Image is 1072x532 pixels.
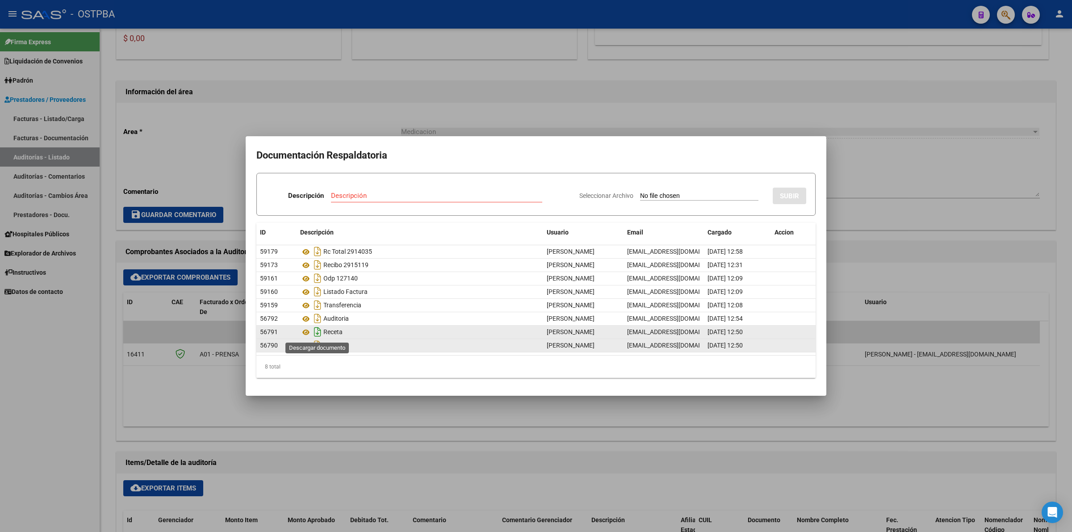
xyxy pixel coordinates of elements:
span: [PERSON_NAME] [547,261,595,268]
datatable-header-cell: Accion [771,223,816,242]
i: Descargar documento [312,285,323,299]
span: Descripción [300,229,334,236]
span: [EMAIL_ADDRESS][DOMAIN_NAME] [627,328,726,335]
span: SUBIR [780,192,799,200]
span: 59160 [260,288,278,295]
span: [DATE] 12:31 [708,261,743,268]
span: 59159 [260,302,278,309]
p: Descripción [288,191,324,201]
span: [EMAIL_ADDRESS][DOMAIN_NAME] [627,302,726,309]
span: [DATE] 12:09 [708,275,743,282]
span: [DATE] 12:50 [708,342,743,349]
span: [EMAIL_ADDRESS][DOMAIN_NAME] [627,248,726,255]
span: [DATE] 12:08 [708,302,743,309]
span: [EMAIL_ADDRESS][DOMAIN_NAME] [627,288,726,295]
i: Descargar documento [312,338,323,352]
span: [EMAIL_ADDRESS][DOMAIN_NAME] [627,315,726,322]
h2: Documentación Respaldatoria [256,147,816,164]
span: Accion [775,229,794,236]
datatable-header-cell: Usuario [543,223,624,242]
span: Seleccionar Archivo [579,192,633,199]
div: Open Intercom Messenger [1042,502,1063,523]
span: Cargado [708,229,732,236]
span: [DATE] 12:58 [708,248,743,255]
i: Descargar documento [312,311,323,326]
datatable-header-cell: Email [624,223,704,242]
div: Odp 127140 [300,271,540,285]
span: 59179 [260,248,278,255]
span: 56790 [260,342,278,349]
span: [PERSON_NAME] [547,275,595,282]
div: Remito [300,338,540,352]
span: 56792 [260,315,278,322]
span: [PERSON_NAME] [547,328,595,335]
span: Email [627,229,643,236]
div: Recibo 2915119 [300,258,540,272]
span: [PERSON_NAME] [547,315,595,322]
div: Rc Total 2914035 [300,244,540,259]
datatable-header-cell: Cargado [704,223,771,242]
i: Descargar documento [312,298,323,312]
span: [DATE] 12:54 [708,315,743,322]
div: Receta [300,325,540,339]
span: [PERSON_NAME] [547,248,595,255]
span: 59173 [260,261,278,268]
i: Descargar documento [312,244,323,259]
datatable-header-cell: Descripción [297,223,543,242]
span: 56791 [260,328,278,335]
div: Auditoria [300,311,540,326]
span: [EMAIL_ADDRESS][DOMAIN_NAME] [627,261,726,268]
span: [EMAIL_ADDRESS][DOMAIN_NAME] [627,275,726,282]
div: Transferencia [300,298,540,312]
span: [DATE] 12:09 [708,288,743,295]
i: Descargar documento [312,271,323,285]
span: Usuario [547,229,569,236]
span: 59161 [260,275,278,282]
span: [EMAIL_ADDRESS][DOMAIN_NAME] [627,342,726,349]
span: [PERSON_NAME] [547,302,595,309]
span: ID [260,229,266,236]
div: Listado Factura [300,285,540,299]
button: SUBIR [773,188,806,204]
datatable-header-cell: ID [256,223,297,242]
span: [PERSON_NAME] [547,342,595,349]
i: Descargar documento [312,325,323,339]
span: [PERSON_NAME] [547,288,595,295]
div: 8 total [256,356,816,378]
i: Descargar documento [312,258,323,272]
span: [DATE] 12:50 [708,328,743,335]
